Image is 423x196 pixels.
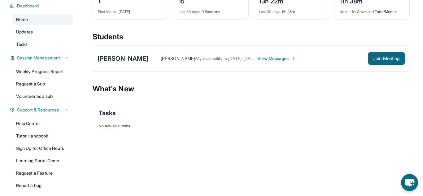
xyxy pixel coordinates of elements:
[12,26,73,37] a: Updates
[373,57,400,60] span: Join Meeting
[98,54,148,63] div: [PERSON_NAME]
[12,39,73,50] a: Tasks
[12,66,73,77] a: Weekly Progress Report
[17,3,39,9] span: Dashboard
[93,32,410,46] div: Students
[339,9,356,14] span: Next title :
[12,14,73,25] a: Home
[178,9,201,14] span: Last 30 days :
[12,130,73,142] a: Tutor Handbook
[12,78,73,89] a: Request a Sub
[16,16,28,23] span: Home
[17,107,59,113] span: Support & Resources
[259,9,281,14] span: Last 30 days :
[99,109,116,117] span: Tasks
[257,55,296,62] span: View Messages
[401,174,418,191] button: chat-button
[17,55,60,61] span: Session Management
[368,52,405,65] button: Join Meeting
[15,3,69,9] button: Dashboard
[196,56,394,61] span: My availability is [DATE]-[DATE] 3:00-4:00pm PT and [DATE]-[DATE] 4:00-5:00pm PT as a reminder.
[98,9,118,14] span: First Match :
[16,29,33,35] span: Updates
[12,118,73,129] a: Help Center
[161,56,196,61] span: [PERSON_NAME] :
[15,55,69,61] button: Session Management
[178,6,243,14] div: 9 Sessions
[99,124,403,128] div: No Available Items
[12,143,73,154] a: Sign Up for Office Hours
[291,56,296,61] img: Chevron-Right
[16,41,28,47] span: Tasks
[339,6,404,14] div: Advanced Tutor/Mentor
[93,75,410,102] div: What's New
[12,180,73,191] a: Report a bug
[12,155,73,166] a: Learning Portal Demo
[12,91,73,102] a: Volunteer as a sub
[15,107,69,113] button: Support & Resources
[259,6,324,14] div: 6h 48m
[12,168,73,179] a: Request a Feature
[98,6,163,14] div: [DATE]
